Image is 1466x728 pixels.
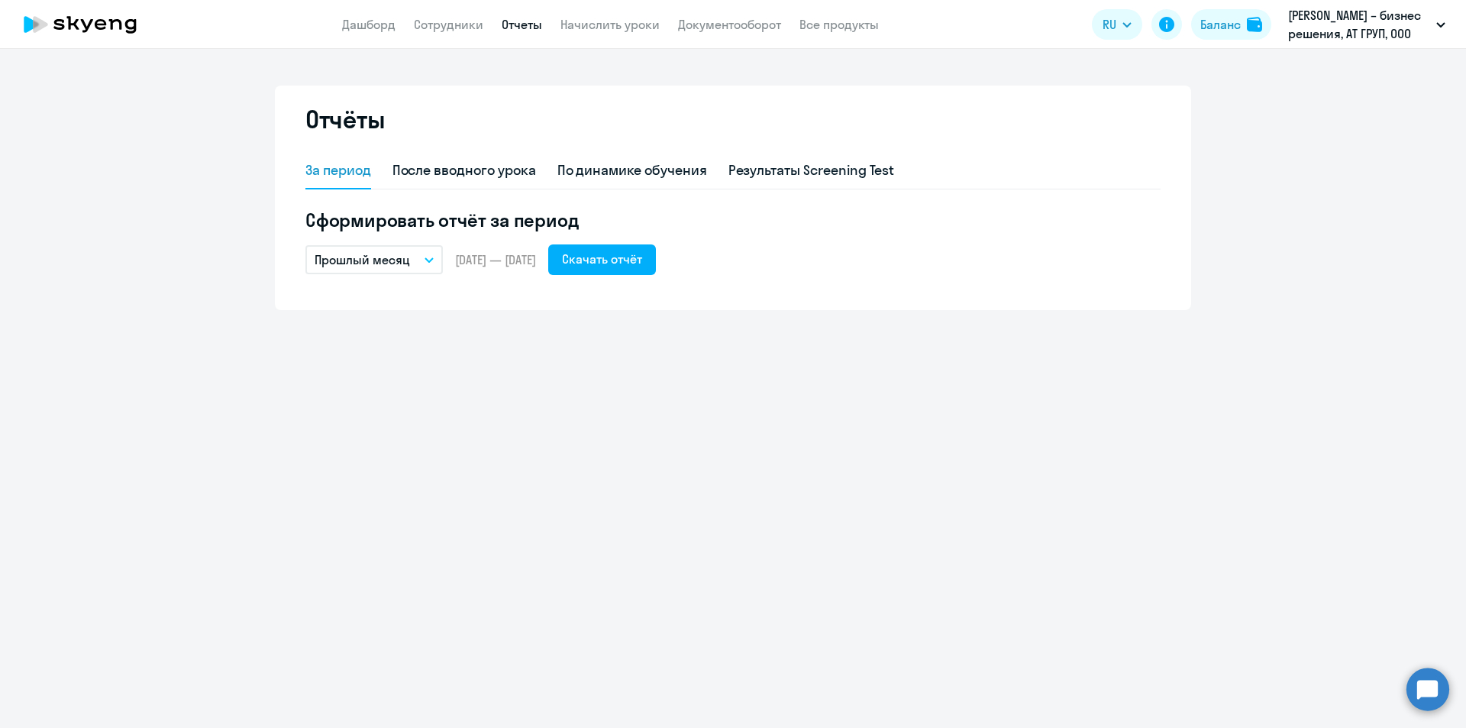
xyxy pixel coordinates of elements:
h2: Отчёты [305,104,385,134]
p: [PERSON_NAME] – бизнес решения, АТ ГРУП, ООО [1288,6,1430,43]
a: Все продукты [799,17,879,32]
a: Начислить уроки [560,17,660,32]
a: Сотрудники [414,17,483,32]
img: balance [1247,17,1262,32]
a: Отчеты [502,17,542,32]
div: Скачать отчёт [562,250,642,268]
div: По динамике обучения [557,160,707,180]
a: Документооборот [678,17,781,32]
span: [DATE] — [DATE] [455,251,536,268]
div: Баланс [1200,15,1241,34]
a: Дашборд [342,17,396,32]
button: Скачать отчёт [548,244,656,275]
button: [PERSON_NAME] – бизнес решения, АТ ГРУП, ООО [1280,6,1453,43]
span: RU [1103,15,1116,34]
div: За период [305,160,371,180]
button: Прошлый месяц [305,245,443,274]
div: После вводного урока [392,160,536,180]
button: Балансbalance [1191,9,1271,40]
h5: Сформировать отчёт за период [305,208,1161,232]
button: RU [1092,9,1142,40]
p: Прошлый месяц [315,251,410,269]
div: Результаты Screening Test [728,160,895,180]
